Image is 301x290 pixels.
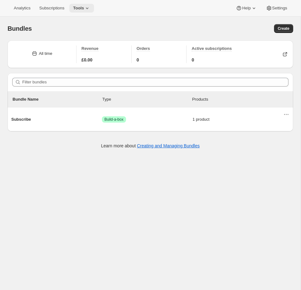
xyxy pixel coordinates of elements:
[101,143,199,149] p: Learn more about
[102,96,192,103] div: Type
[22,78,288,87] input: Filter bundles
[82,46,98,51] span: Revenue
[137,46,150,51] span: Orders
[39,50,52,57] div: All time
[104,117,124,122] span: Build-a-box
[274,24,293,33] button: Create
[69,4,94,13] button: Tools
[282,110,291,119] button: Actions for Subscribe
[13,96,102,103] p: Bundle Name
[35,4,68,13] button: Subscriptions
[262,4,291,13] button: Settings
[192,46,232,51] span: Active subscriptions
[11,116,102,123] span: Subscribe
[14,6,30,11] span: Analytics
[278,26,289,31] span: Create
[8,25,32,32] span: Bundles
[242,6,251,11] span: Help
[82,57,92,63] span: £0.00
[192,57,194,63] span: 0
[232,4,261,13] button: Help
[137,57,139,63] span: 0
[272,6,287,11] span: Settings
[193,116,283,123] span: 1 product
[137,143,200,148] a: Creating and Managing Bundles
[73,6,84,11] span: Tools
[39,6,64,11] span: Subscriptions
[10,4,34,13] button: Analytics
[192,96,282,103] div: Products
